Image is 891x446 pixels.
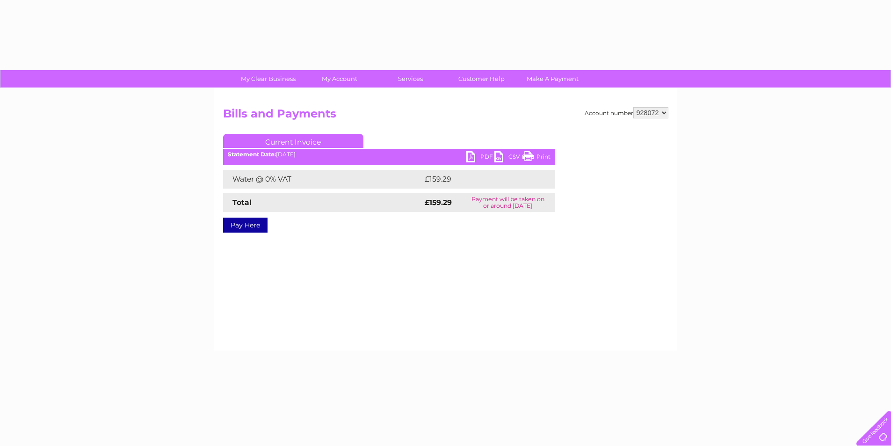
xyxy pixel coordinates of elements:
[514,70,591,88] a: Make A Payment
[494,151,522,165] a: CSV
[228,151,276,158] b: Statement Date:
[230,70,307,88] a: My Clear Business
[425,198,452,207] strong: £159.29
[422,170,538,189] td: £159.29
[466,151,494,165] a: PDF
[223,218,268,233] a: Pay Here
[461,193,555,212] td: Payment will be taken on or around [DATE]
[372,70,449,88] a: Services
[522,151,551,165] a: Print
[301,70,378,88] a: My Account
[232,198,252,207] strong: Total
[585,107,668,118] div: Account number
[223,170,422,189] td: Water @ 0% VAT
[223,107,668,125] h2: Bills and Payments
[223,134,363,148] a: Current Invoice
[223,151,555,158] div: [DATE]
[443,70,520,88] a: Customer Help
